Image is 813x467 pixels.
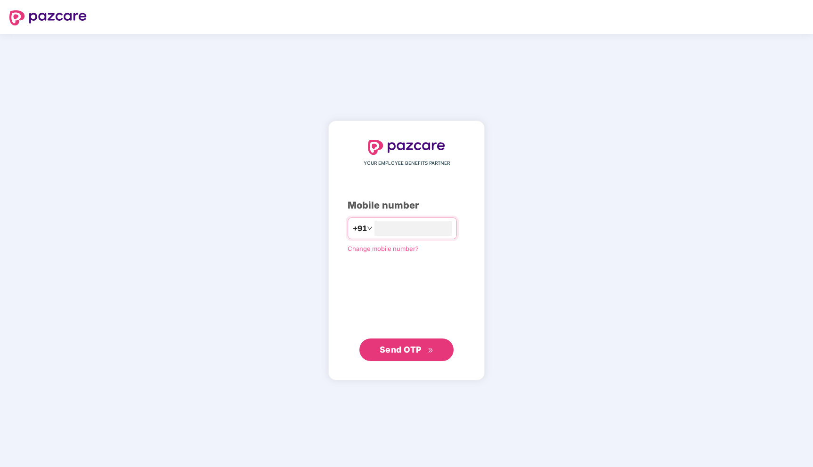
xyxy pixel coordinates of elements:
img: logo [9,10,87,25]
img: logo [368,140,445,155]
button: Send OTPdouble-right [359,338,454,361]
div: Mobile number [348,198,465,213]
span: down [367,225,373,231]
span: +91 [353,223,367,234]
span: Send OTP [380,345,422,354]
span: double-right [428,347,434,354]
span: YOUR EMPLOYEE BENEFITS PARTNER [364,160,450,167]
a: Change mobile number? [348,245,419,252]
